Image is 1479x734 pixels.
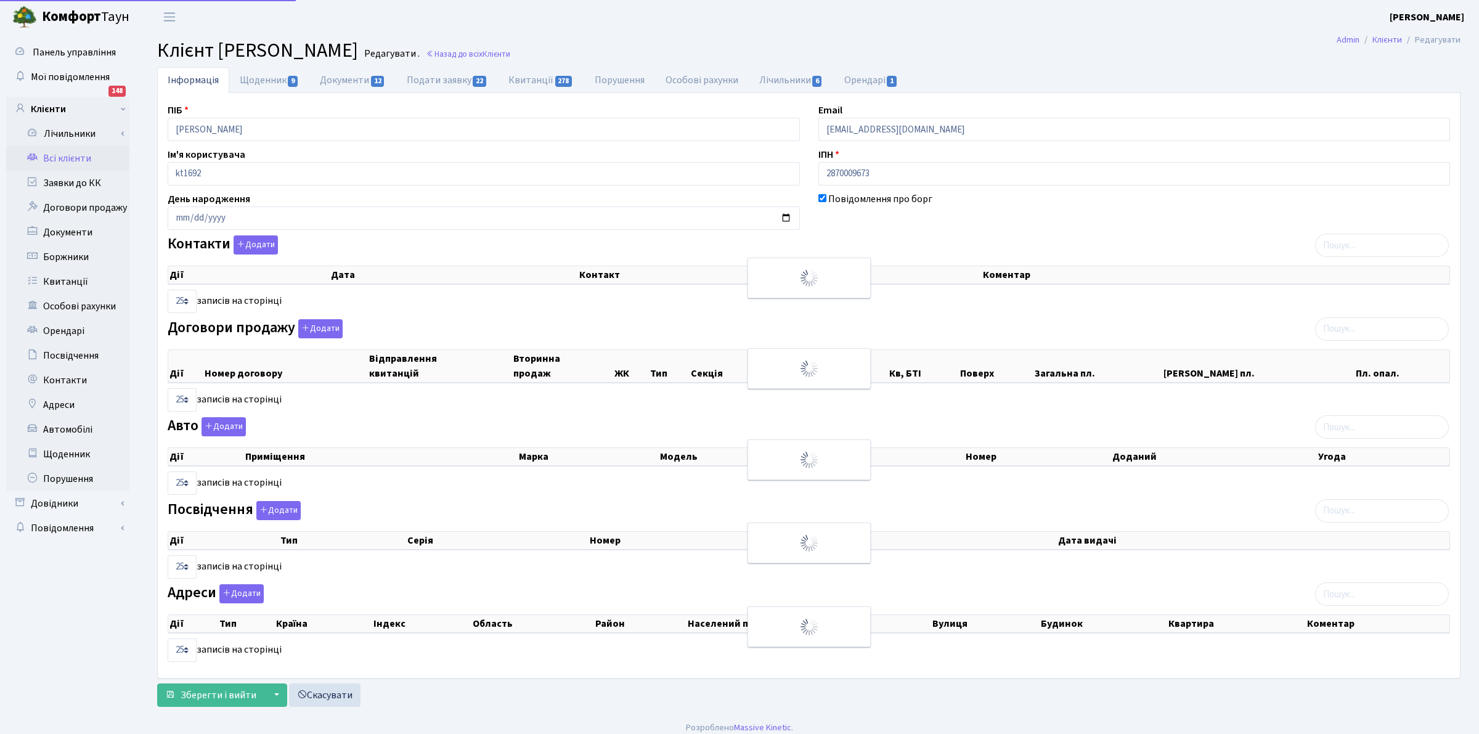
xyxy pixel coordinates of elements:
[6,40,129,65] a: Панель управління
[812,76,822,87] span: 6
[1315,317,1449,341] input: Пошук...
[168,388,282,412] label: записів на сторінці
[219,584,264,603] button: Адреси
[295,317,343,338] a: Додати
[655,67,749,93] a: Особові рахунки
[168,532,279,549] th: Дії
[1040,615,1167,632] th: Будинок
[687,615,931,632] th: Населений пункт
[1372,33,1402,46] a: Клієнти
[368,350,512,382] th: Відправлення квитанцій
[964,448,1110,465] th: Номер
[275,615,372,632] th: Країна
[799,268,819,288] img: Обробка...
[168,555,282,579] label: записів на сторінці
[202,417,246,436] button: Авто
[803,532,1057,549] th: Видано
[6,245,129,269] a: Боржники
[371,76,385,87] span: 12
[1315,499,1449,523] input: Пошук...
[6,442,129,467] a: Щоденник
[42,7,101,27] b: Комфорт
[6,269,129,294] a: Квитанції
[216,582,264,604] a: Додати
[6,393,129,417] a: Адреси
[6,65,129,89] a: Мої повідомлення148
[218,615,275,632] th: Тип
[168,319,343,338] label: Договори продажу
[6,220,129,245] a: Документи
[799,359,819,378] img: Обробка...
[396,67,498,93] a: Подати заявку
[168,615,218,632] th: Дії
[229,67,309,93] a: Щоденник
[288,76,298,87] span: 9
[168,388,197,412] select: записів на сторінці
[372,615,471,632] th: Індекс
[1337,33,1359,46] a: Admin
[168,584,264,603] label: Адреси
[834,448,964,465] th: Колір
[168,103,189,118] label: ПІБ
[154,7,185,27] button: Переключити навігацію
[888,350,959,382] th: Кв, БТІ
[1162,350,1355,382] th: [PERSON_NAME] пл.
[834,67,908,93] a: Орендарі
[168,350,203,382] th: Дії
[289,683,361,707] a: Скасувати
[198,415,246,437] a: Додати
[168,555,197,579] select: записів на сторінці
[6,491,129,516] a: Довідники
[168,290,282,313] label: записів на сторінці
[473,76,486,87] span: 22
[6,368,129,393] a: Контакти
[157,67,229,93] a: Інформація
[279,532,406,549] th: Тип
[659,448,835,465] th: Модель
[6,343,129,368] a: Посвідчення
[799,533,819,553] img: Обробка...
[498,67,584,93] a: Квитанції
[734,721,791,734] a: Massive Kinetic
[1355,350,1449,382] th: Пл. опал.
[6,171,129,195] a: Заявки до КК
[168,471,282,495] label: записів на сторінці
[818,103,842,118] label: Email
[1318,27,1479,53] nav: breadcrumb
[799,617,819,637] img: Обробка...
[483,48,510,60] span: Клієнти
[168,471,197,495] select: записів на сторінці
[42,7,129,28] span: Таун
[1033,350,1162,382] th: Загальна пл.
[6,467,129,491] a: Порушення
[168,638,197,662] select: записів на сторінці
[584,67,655,93] a: Порушення
[6,516,129,540] a: Повідомлення
[157,683,264,707] button: Зберегти і вийти
[613,350,648,382] th: ЖК
[309,67,396,93] a: Документи
[1402,33,1461,47] li: Редагувати
[362,48,420,60] small: Редагувати .
[12,5,37,30] img: logo.png
[6,294,129,319] a: Особові рахунки
[649,350,690,382] th: Тип
[578,266,982,283] th: Контакт
[406,532,589,549] th: Серія
[6,417,129,442] a: Автомобілі
[298,319,343,338] button: Договори продажу
[1317,448,1449,465] th: Угода
[14,121,129,146] a: Лічильники
[1390,10,1464,24] b: [PERSON_NAME]
[168,147,245,162] label: Ім'я користувача
[256,501,301,520] button: Посвідчення
[828,192,932,206] label: Повідомлення про борг
[168,638,282,662] label: записів на сторінці
[594,615,687,632] th: Район
[168,290,197,313] select: записів на сторінці
[253,499,301,520] a: Додати
[6,319,129,343] a: Орендарі
[181,688,256,702] span: Зберегти і вийти
[6,146,129,171] a: Всі клієнти
[168,266,330,283] th: Дії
